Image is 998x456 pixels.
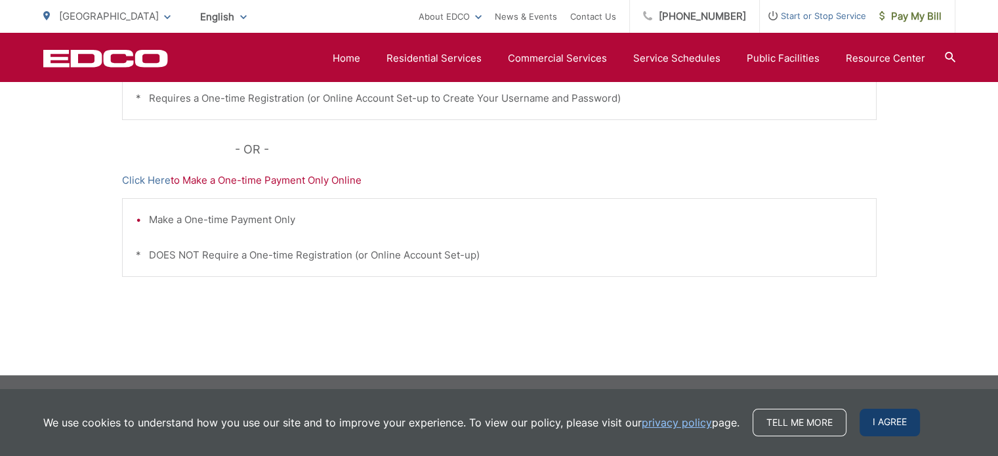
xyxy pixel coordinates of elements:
a: Click Here [122,173,171,188]
p: * DOES NOT Require a One-time Registration (or Online Account Set-up) [136,247,863,263]
span: I agree [860,409,920,436]
li: Make a One-time Payment Only [149,212,863,228]
a: About EDCO [419,9,482,24]
a: Public Facilities [747,51,820,66]
a: Commercial Services [508,51,607,66]
span: English [190,5,257,28]
span: Pay My Bill [879,9,942,24]
a: Tell me more [753,409,846,436]
a: EDCD logo. Return to the homepage. [43,49,168,68]
a: Service Schedules [633,51,720,66]
p: * Requires a One-time Registration (or Online Account Set-up to Create Your Username and Password) [136,91,863,106]
p: to Make a One-time Payment Only Online [122,173,877,188]
a: News & Events [495,9,557,24]
a: privacy policy [642,415,712,430]
span: [GEOGRAPHIC_DATA] [59,10,159,22]
a: Residential Services [386,51,482,66]
a: Contact Us [570,9,616,24]
p: - OR - [235,140,877,159]
p: We use cookies to understand how you use our site and to improve your experience. To view our pol... [43,415,739,430]
a: Home [333,51,360,66]
a: Resource Center [846,51,925,66]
